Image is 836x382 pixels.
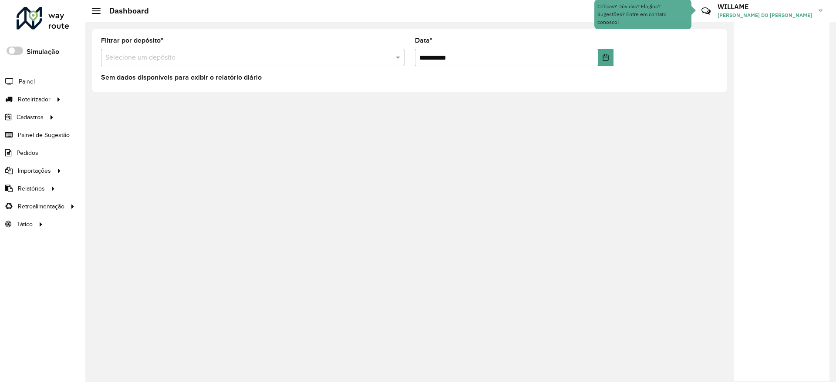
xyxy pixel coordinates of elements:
[598,49,614,66] button: Choose Date
[18,166,51,175] span: Importações
[18,95,51,104] span: Roteirizador
[415,35,432,46] label: Data
[18,131,70,140] span: Painel de Sugestão
[697,2,715,20] a: Contato Rápido
[101,72,262,83] label: Sem dados disponíveis para exibir o relatório diário
[19,77,35,86] span: Painel
[18,184,45,193] span: Relatórios
[18,202,64,211] span: Retroalimentação
[718,11,812,19] span: [PERSON_NAME] DO [PERSON_NAME]
[17,220,33,229] span: Tático
[718,3,812,11] h3: WILLAME
[101,6,149,16] h2: Dashboard
[17,148,38,157] span: Pedidos
[101,35,163,46] label: Filtrar por depósito
[27,47,59,57] label: Simulação
[17,113,44,122] span: Cadastros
